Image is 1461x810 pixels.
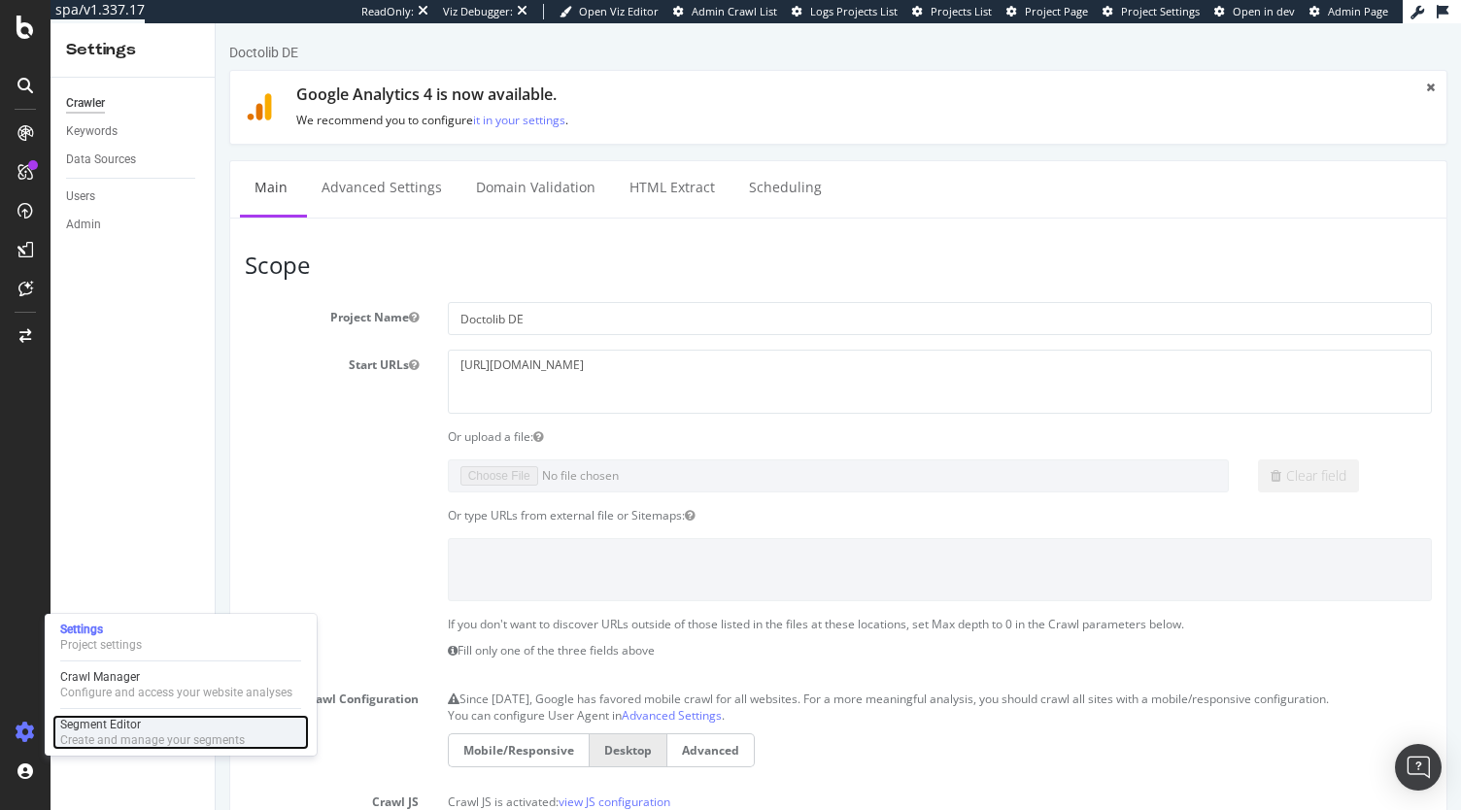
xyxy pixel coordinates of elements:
[343,770,455,787] a: view JS configuration
[60,622,142,637] div: Settings
[66,93,201,114] a: Crawler
[232,619,1216,635] p: Fill only one of the three fields above
[912,4,992,19] a: Projects List
[52,667,309,702] a: Crawl ManagerConfigure and access your website analyses
[1395,744,1442,791] div: Open Intercom Messenger
[692,4,777,18] span: Admin Crawl List
[15,326,218,350] label: Start URLs
[66,121,118,142] div: Keywords
[1121,4,1200,18] span: Project Settings
[66,186,201,207] a: Users
[931,4,992,18] span: Projects List
[232,592,1216,609] p: If you don't want to discover URLs outside of those listed in the files at these locations, set M...
[232,763,1216,787] p: Crawl JS is activated:
[232,710,373,744] label: Mobile/Responsive
[193,286,203,302] button: Project Name
[52,620,309,655] a: SettingsProject settings
[66,215,101,235] div: Admin
[1025,4,1088,18] span: Project Page
[81,88,1187,105] p: We recommend you to configure .
[218,405,1231,422] div: Or upload a file:
[60,669,292,685] div: Crawl Manager
[406,684,506,700] a: Advanced Settings
[519,138,621,191] a: Scheduling
[373,710,452,744] label: Desktop
[66,150,136,170] div: Data Sources
[66,215,201,235] a: Admin
[452,710,539,744] label: Advanced
[24,138,86,191] a: Main
[81,63,1187,81] h1: Google Analytics 4 is now available.
[30,70,57,97] img: ga4.9118ffdc1441.svg
[15,763,218,787] label: Crawl JS
[218,484,1231,500] div: Or type URLs from external file or Sitemaps:
[1214,4,1295,19] a: Open in dev
[257,88,350,105] a: it in your settings
[673,4,777,19] a: Admin Crawl List
[1006,4,1088,19] a: Project Page
[91,138,241,191] a: Advanced Settings
[232,326,1216,389] textarea: [URL][DOMAIN_NAME]
[66,121,201,142] a: Keywords
[15,279,218,302] label: Project Name
[66,93,105,114] div: Crawler
[60,637,142,653] div: Project settings
[29,229,1216,254] h3: Scope
[1233,4,1295,18] span: Open in dev
[15,660,218,684] label: Crawl Configuration
[560,4,659,19] a: Open Viz Editor
[810,4,898,18] span: Logs Projects List
[443,4,513,19] div: Viz Debugger:
[1309,4,1388,19] a: Admin Page
[1328,4,1388,18] span: Admin Page
[60,732,245,748] div: Create and manage your segments
[232,660,1216,684] p: Since [DATE], Google has favored mobile crawl for all websites. For a more meaningful analysis, y...
[66,39,199,61] div: Settings
[52,715,309,750] a: Segment EditorCreate and manage your segments
[193,333,203,350] button: Start URLs
[361,4,414,19] div: ReadOnly:
[792,4,898,19] a: Logs Projects List
[579,4,659,18] span: Open Viz Editor
[60,717,245,732] div: Segment Editor
[246,138,394,191] a: Domain Validation
[60,685,292,700] div: Configure and access your website analyses
[66,186,95,207] div: Users
[1103,4,1200,19] a: Project Settings
[14,19,83,39] div: Doctolib DE
[232,684,1216,700] p: You can configure User Agent in .
[66,150,201,170] a: Data Sources
[399,138,514,191] a: HTML Extract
